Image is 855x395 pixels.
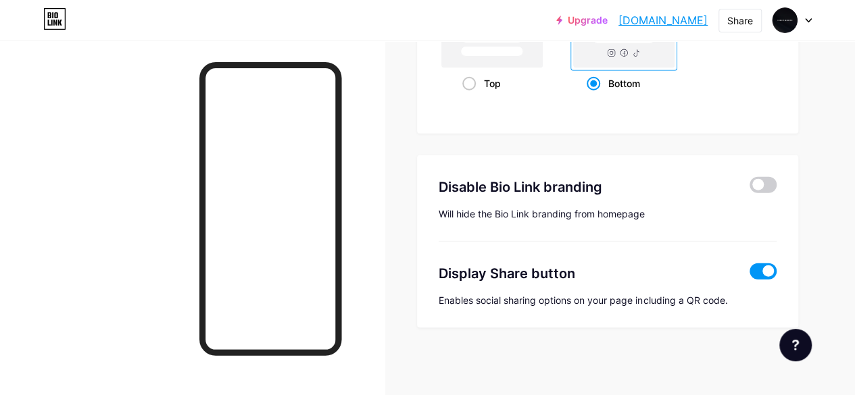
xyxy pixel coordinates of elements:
[727,14,753,28] div: Share
[587,71,662,96] div: Bottom
[439,294,777,306] div: Enables social sharing options on your page including a QR code.
[462,71,522,96] div: Top
[772,7,798,33] img: thierrypreye
[618,12,708,28] a: [DOMAIN_NAME]
[439,177,732,197] div: Disable Bio Link branding
[439,263,732,284] div: Display Share button
[556,15,608,26] a: Upgrade
[439,208,777,219] div: Will hide the Bio Link branding from homepage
